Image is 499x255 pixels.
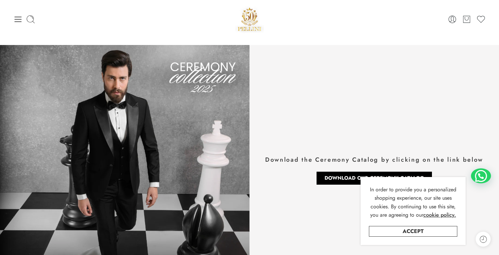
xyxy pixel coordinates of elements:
span: Download the Ceremony Catalog by clicking on the link below [265,155,483,164]
a: Accept [369,226,457,237]
a: Cart [462,15,471,24]
a: Login / Register [448,15,457,24]
a: Download Our Ceremony Catalog [316,171,432,185]
span: In order to provide you a personalized shopping experience, our site uses cookies. By continuing ... [370,186,456,219]
a: Wishlist [476,15,486,24]
a: Pellini - [235,5,264,33]
a: cookie policy. [423,211,456,219]
span: Download Our Ceremony Catalog [325,176,424,181]
img: Pellini [235,5,264,33]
